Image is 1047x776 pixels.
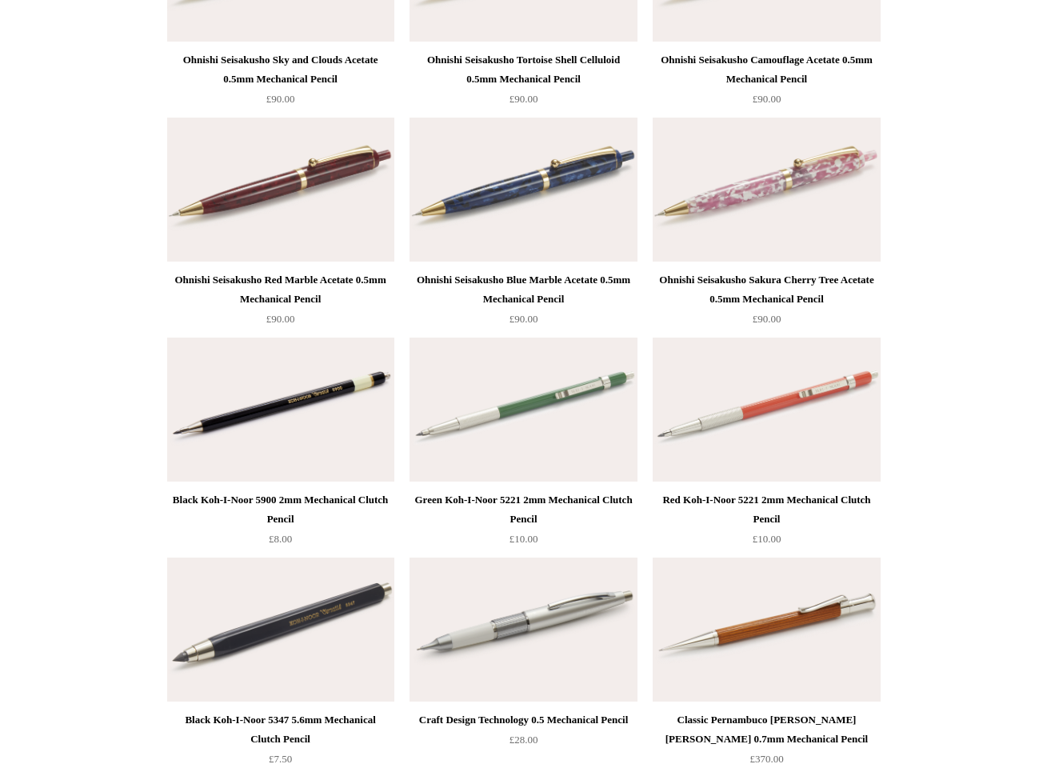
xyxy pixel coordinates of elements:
[653,710,880,776] a: Classic Pernambuco [PERSON_NAME] [PERSON_NAME] 0.7mm Mechanical Pencil £370.00
[167,338,394,482] img: Black Koh-I-Noor 5900 2mm Mechanical Clutch Pencil
[167,50,394,116] a: Ohnishi Seisakusho Sky and Clouds Acetate 0.5mm Mechanical Pencil £90.00
[410,118,637,262] img: Ohnishi Seisakusho Blue Marble Acetate 0.5mm Mechanical Pencil
[171,50,390,89] div: Ohnishi Seisakusho Sky and Clouds Acetate 0.5mm Mechanical Pencil
[171,490,390,529] div: Black Koh-I-Noor 5900 2mm Mechanical Clutch Pencil
[510,734,538,746] span: £28.00
[410,490,637,556] a: Green Koh-I-Noor 5221 2mm Mechanical Clutch Pencil £10.00
[171,710,390,749] div: Black Koh-I-Noor 5347 5.6mm Mechanical Clutch Pencil
[410,270,637,336] a: Ohnishi Seisakusho Blue Marble Acetate 0.5mm Mechanical Pencil £90.00
[167,118,394,262] a: Ohnishi Seisakusho Red Marble Acetate 0.5mm Mechanical Pencil Ohnishi Seisakusho Red Marble Aceta...
[410,558,637,702] a: Craft Design Technology 0.5 Mechanical Pencil Craft Design Technology 0.5 Mechanical Pencil
[653,490,880,556] a: Red Koh-I-Noor 5221 2mm Mechanical Clutch Pencil £10.00
[269,533,292,545] span: £8.00
[749,753,783,765] span: £370.00
[510,533,538,545] span: £10.00
[653,118,880,262] img: Ohnishi Seisakusho Sakura Cherry Tree Acetate 0.5mm Mechanical Pencil
[414,270,633,309] div: Ohnishi Seisakusho Blue Marble Acetate 0.5mm Mechanical Pencil
[653,50,880,116] a: Ohnishi Seisakusho Camouflage Acetate 0.5mm Mechanical Pencil £90.00
[167,270,394,336] a: Ohnishi Seisakusho Red Marble Acetate 0.5mm Mechanical Pencil £90.00
[657,490,876,529] div: Red Koh-I-Noor 5221 2mm Mechanical Clutch Pencil
[167,710,394,776] a: Black Koh-I-Noor 5347 5.6mm Mechanical Clutch Pencil £7.50
[410,338,637,482] a: Green Koh-I-Noor 5221 2mm Mechanical Clutch Pencil Green Koh-I-Noor 5221 2mm Mechanical Clutch Pe...
[657,50,876,89] div: Ohnishi Seisakusho Camouflage Acetate 0.5mm Mechanical Pencil
[653,270,880,336] a: Ohnishi Seisakusho Sakura Cherry Tree Acetate 0.5mm Mechanical Pencil £90.00
[653,338,880,482] img: Red Koh-I-Noor 5221 2mm Mechanical Clutch Pencil
[167,338,394,482] a: Black Koh-I-Noor 5900 2mm Mechanical Clutch Pencil Black Koh-I-Noor 5900 2mm Mechanical Clutch Pe...
[653,558,880,702] img: Classic Pernambuco Graf Von Faber-Castell 0.7mm Mechanical Pencil
[414,490,633,529] div: Green Koh-I-Noor 5221 2mm Mechanical Clutch Pencil
[410,50,637,116] a: Ohnishi Seisakusho Tortoise Shell Celluloid 0.5mm Mechanical Pencil £90.00
[657,270,876,309] div: Ohnishi Seisakusho Sakura Cherry Tree Acetate 0.5mm Mechanical Pencil
[653,558,880,702] a: Classic Pernambuco Graf Von Faber-Castell 0.7mm Mechanical Pencil Classic Pernambuco Graf Von Fab...
[414,50,633,89] div: Ohnishi Seisakusho Tortoise Shell Celluloid 0.5mm Mechanical Pencil
[167,558,394,702] img: Black Koh-I-Noor 5347 5.6mm Mechanical Clutch Pencil
[167,490,394,556] a: Black Koh-I-Noor 5900 2mm Mechanical Clutch Pencil £8.00
[653,118,880,262] a: Ohnishi Seisakusho Sakura Cherry Tree Acetate 0.5mm Mechanical Pencil Ohnishi Seisakusho Sakura C...
[653,338,880,482] a: Red Koh-I-Noor 5221 2mm Mechanical Clutch Pencil Red Koh-I-Noor 5221 2mm Mechanical Clutch Pencil
[171,270,390,309] div: Ohnishi Seisakusho Red Marble Acetate 0.5mm Mechanical Pencil
[510,313,538,325] span: £90.00
[266,313,295,325] span: £90.00
[410,710,637,776] a: Craft Design Technology 0.5 Mechanical Pencil £28.00
[410,338,637,482] img: Green Koh-I-Noor 5221 2mm Mechanical Clutch Pencil
[657,710,876,749] div: Classic Pernambuco [PERSON_NAME] [PERSON_NAME] 0.7mm Mechanical Pencil
[266,93,295,105] span: £90.00
[269,753,292,765] span: £7.50
[753,533,781,545] span: £10.00
[510,93,538,105] span: £90.00
[410,558,637,702] img: Craft Design Technology 0.5 Mechanical Pencil
[410,118,637,262] a: Ohnishi Seisakusho Blue Marble Acetate 0.5mm Mechanical Pencil Ohnishi Seisakusho Blue Marble Ace...
[167,558,394,702] a: Black Koh-I-Noor 5347 5.6mm Mechanical Clutch Pencil Black Koh-I-Noor 5347 5.6mm Mechanical Clutc...
[414,710,633,730] div: Craft Design Technology 0.5 Mechanical Pencil
[167,118,394,262] img: Ohnishi Seisakusho Red Marble Acetate 0.5mm Mechanical Pencil
[753,313,781,325] span: £90.00
[753,93,781,105] span: £90.00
